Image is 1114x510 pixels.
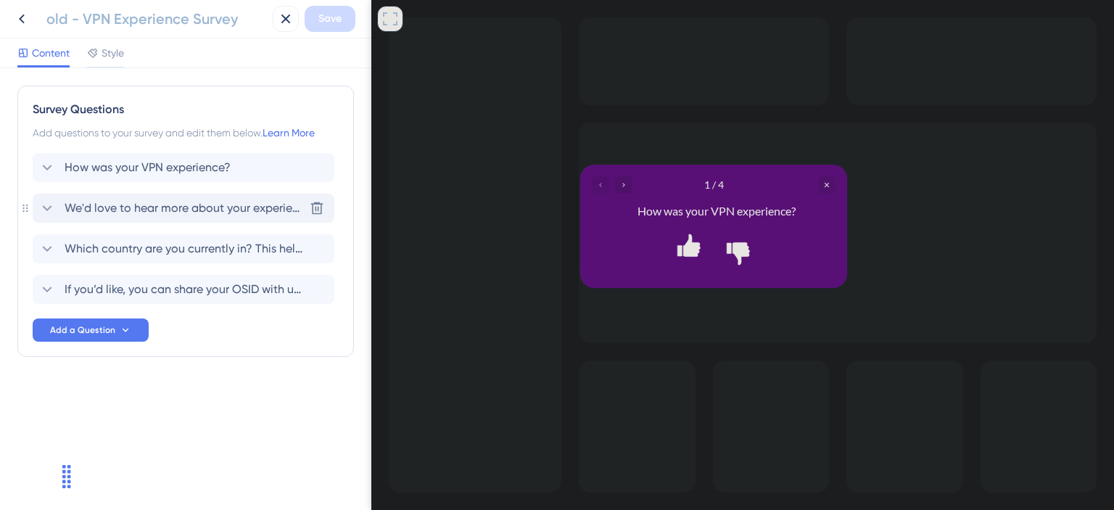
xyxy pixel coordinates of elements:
[65,200,304,217] span: We'd love to hear more about your experience with the VPN. Feel free to share any feedback or iss...
[33,101,339,118] div: Survey Questions
[65,159,231,176] span: How was your VPN experience?
[33,318,149,342] button: Add a Question
[305,6,355,32] button: Save
[102,44,124,62] span: Style
[32,44,70,62] span: Content
[46,9,267,29] div: old - VPN Experience Survey
[209,165,476,288] iframe: UserGuiding Survey
[33,124,339,141] div: Add questions to your survey and edit them below.
[65,240,304,258] span: Which country are you currently in? This helps us investigate more effectively based on commonly ...
[55,455,78,498] div: Drag
[263,127,315,139] a: Learn More
[65,281,304,298] span: If you’d like, you can share your OSID with us so we can take a look at your account in case you ...
[318,10,342,28] span: Save
[50,324,115,336] span: Add a Question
